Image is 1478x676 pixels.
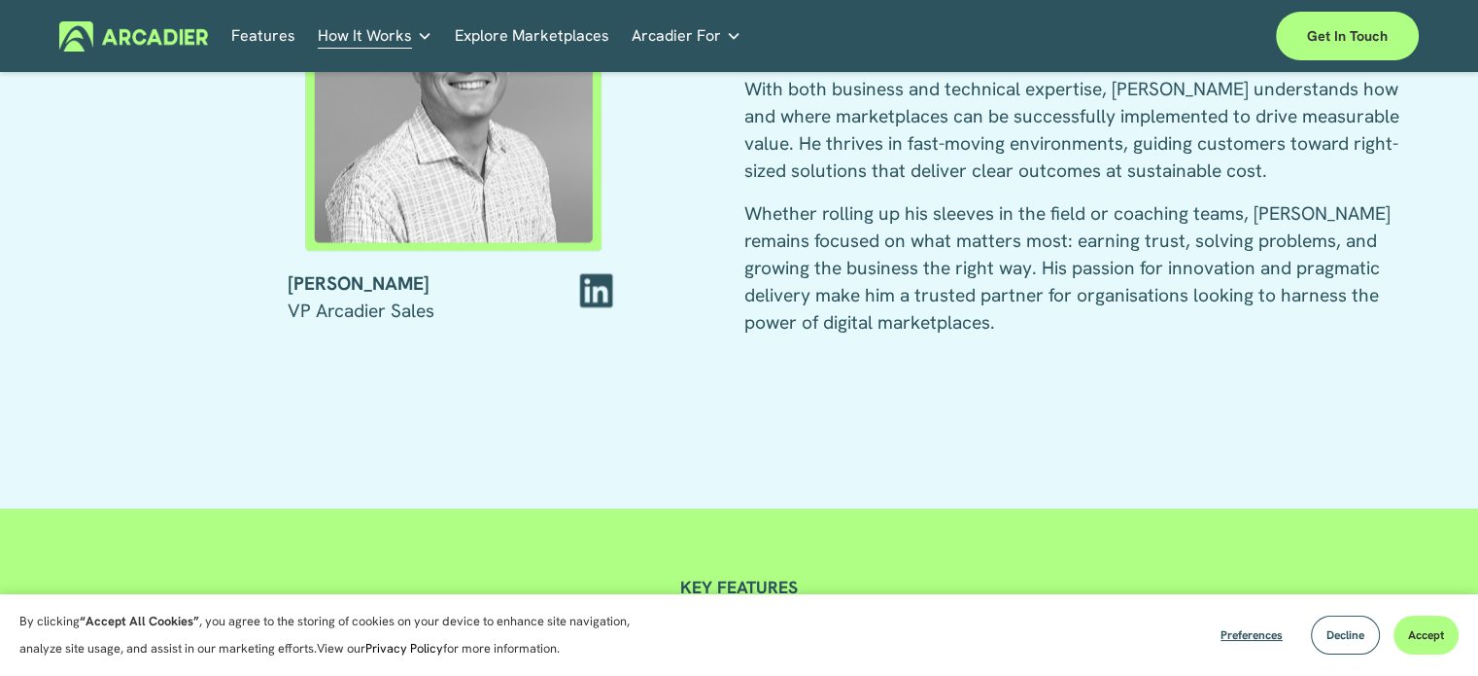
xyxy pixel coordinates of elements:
[1206,616,1297,655] button: Preferences
[632,21,741,52] a: folder dropdown
[59,21,208,52] img: Arcadier
[1220,627,1283,643] span: Preferences
[1381,583,1478,676] iframe: Chat Widget
[744,76,1419,185] p: With both business and technical expertise, [PERSON_NAME] understands how and where marketplaces ...
[1326,627,1364,643] span: Decline
[1311,616,1380,655] button: Decline
[80,613,199,629] strong: “Accept All Cookies”
[680,575,798,597] strong: KEY FEATURES
[744,200,1419,337] p: Whether rolling up his sleeves in the field or coaching teams, [PERSON_NAME] remains focused on w...
[632,22,721,50] span: Arcadier For
[318,22,412,50] span: How It Works
[318,21,432,52] a: folder dropdown
[288,270,620,325] p: VP Arcadier Sales
[288,271,430,296] strong: [PERSON_NAME]
[19,608,651,662] p: By clicking , you agree to the storing of cookies on your device to enhance site navigation, anal...
[365,640,443,657] a: Privacy Policy
[231,21,295,52] a: Features
[455,21,609,52] a: Explore Marketplaces
[1276,12,1419,60] a: Get in touch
